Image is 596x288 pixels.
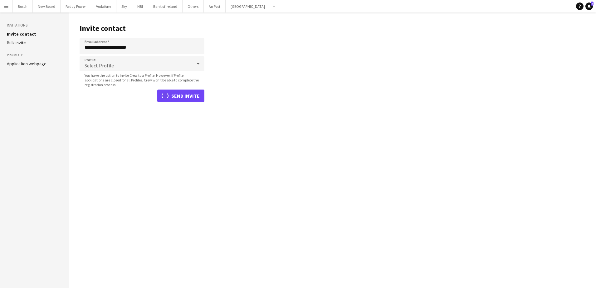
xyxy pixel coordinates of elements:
[91,0,116,12] button: Vodafone
[157,90,204,102] button: Send invite
[7,52,62,58] h3: Promote
[7,31,36,37] a: Invite contact
[80,73,204,87] span: You have the option to invite Crew to a Profile. However, if Profile applications are closed for ...
[226,0,270,12] button: [GEOGRAPHIC_DATA]
[85,62,114,69] span: Select Profile
[591,2,594,6] span: 7
[13,0,33,12] button: Bosch
[148,0,183,12] button: Bank of Ireland
[80,24,204,33] h1: Invite contact
[585,2,593,10] a: 7
[7,40,26,46] a: Bulk invite
[132,0,148,12] button: NBI
[116,0,132,12] button: Sky
[183,0,204,12] button: Others
[61,0,91,12] button: Paddy Power
[33,0,61,12] button: New Board
[7,61,46,66] a: Application webpage
[204,0,226,12] button: An Post
[7,22,62,28] h3: Invitations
